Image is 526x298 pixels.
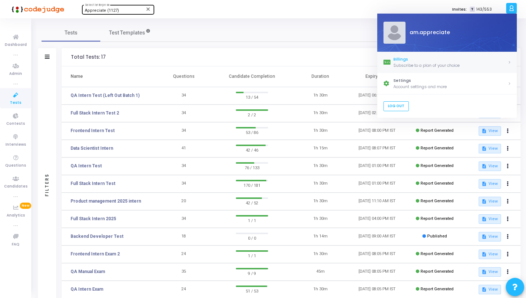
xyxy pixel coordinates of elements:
[9,2,64,17] img: logo
[109,29,145,37] span: Test Templates
[383,22,405,44] img: Profile Picture
[421,128,454,133] span: Report Generated
[421,287,454,291] span: Report Generated
[482,199,487,204] mat-icon: description
[482,269,487,275] mat-icon: description
[155,87,212,105] td: 34
[292,263,349,281] td: 45m
[349,246,406,263] td: [DATE] 08:05 PM IST
[20,203,31,209] span: New
[236,146,269,153] span: 42 / 46
[479,232,501,241] button: View
[85,8,119,13] span: Appreciate (1127)
[349,105,406,122] td: [DATE] 02:00 PM IST
[236,128,269,136] span: 53 / 86
[155,157,212,175] td: 34
[5,163,26,169] span: Questions
[476,6,492,12] span: 143/553
[479,144,501,153] button: View
[292,66,349,87] th: Duration
[452,6,467,12] label: Invites:
[5,42,27,48] span: Dashboard
[349,122,406,140] td: [DATE] 08:00 PM IST
[71,198,141,204] a: Product management 2025 intern
[155,210,212,228] td: 34
[10,100,21,106] span: Tests
[236,269,269,277] span: 9 / 9
[71,251,120,257] a: Frontend Intern Exam 2
[212,66,292,87] th: Candidate Completion
[155,263,212,281] td: 35
[349,87,406,105] td: [DATE] 06:00 PM IST
[71,286,103,292] a: QA Intern Exam
[71,268,105,275] a: QA Manual Exam
[427,234,447,239] span: Published
[236,199,269,206] span: 42 / 52
[71,163,102,169] a: QA Intern Test
[349,193,406,210] td: [DATE] 11:10 AM IST
[236,181,269,189] span: 170 / 181
[12,241,19,248] span: FAQ
[4,183,28,190] span: Candidates
[71,233,123,240] a: Backend Developer Test
[71,145,113,152] a: Data Scientist Intern
[236,252,269,259] span: 1 / 1
[349,66,406,87] th: Expiry Time
[482,252,487,257] mat-icon: description
[421,269,454,274] span: Report Generated
[479,126,501,136] button: View
[236,164,269,171] span: 76 / 133
[377,73,517,94] a: SettingsAccount settings and more
[383,101,408,111] a: Log Out
[482,217,487,222] mat-icon: description
[292,122,349,140] td: 1h 30m
[236,234,269,241] span: 0 / 0
[65,29,78,37] span: Tests
[9,71,22,77] span: Admin
[7,212,25,219] span: Analytics
[393,62,508,69] div: Subscribe to a plan of your choice
[349,210,406,228] td: [DATE] 04:00 PM IST
[71,215,116,222] a: Full Stack Intern 2025
[155,228,212,246] td: 18
[236,93,269,101] span: 13 / 54
[71,110,119,116] a: Full Stack Intern Test 2
[421,251,454,256] span: Report Generated
[71,127,115,134] a: Frontend Intern Test
[349,157,406,175] td: [DATE] 01:00 PM IST
[292,140,349,157] td: 1h 15m
[482,164,487,169] mat-icon: description
[292,87,349,105] td: 1h 30m
[482,234,487,239] mat-icon: description
[155,246,212,263] td: 24
[421,146,454,150] span: Report Generated
[292,175,349,193] td: 1h 30m
[292,193,349,210] td: 1h 30m
[236,111,269,118] span: 2 / 2
[393,84,508,90] div: Account settings and more
[62,66,155,87] th: Name
[405,29,511,37] div: am.appreciate
[482,128,487,134] mat-icon: description
[349,175,406,193] td: [DATE] 01:00 PM IST
[482,181,487,186] mat-icon: description
[479,250,501,259] button: View
[6,121,25,127] span: Contests
[292,246,349,263] td: 1h 30m
[393,78,508,84] div: Settings
[470,7,475,12] span: T
[377,52,517,73] a: BillingsSubscribe to a plan of your choice
[349,263,406,281] td: [DATE] 08:05 PM IST
[292,157,349,175] td: 1h 30m
[236,287,269,294] span: 51 / 53
[479,179,501,189] button: View
[393,56,508,62] div: Billings
[482,287,487,292] mat-icon: description
[292,105,349,122] td: 1h 30m
[479,214,501,224] button: View
[349,140,406,157] td: [DATE] 08:07 PM IST
[155,105,212,122] td: 34
[421,163,454,168] span: Report Generated
[421,216,454,221] span: Report Generated
[349,228,406,246] td: [DATE] 09:00 AM IST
